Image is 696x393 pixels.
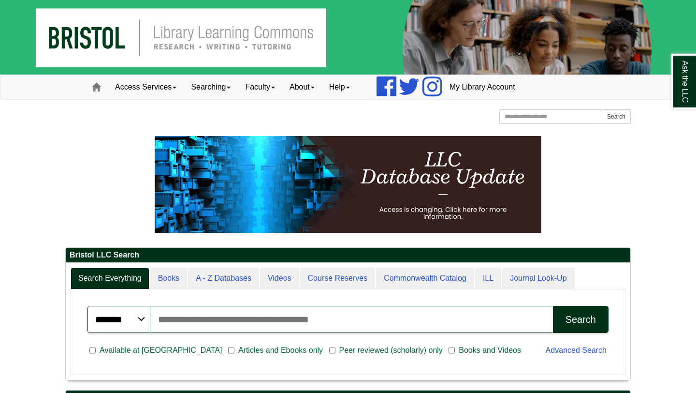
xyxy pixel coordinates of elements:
a: Journal Look-Up [502,268,574,289]
input: Articles and Ebooks only [228,346,234,355]
a: Searching [184,75,238,99]
input: Peer reviewed (scholarly) only [329,346,335,355]
span: Peer reviewed (scholarly) only [335,345,447,356]
a: A - Z Databases [188,268,259,289]
input: Available at [GEOGRAPHIC_DATA] [89,346,96,355]
a: Help [322,75,357,99]
span: Available at [GEOGRAPHIC_DATA] [96,345,226,356]
a: ILL [475,268,501,289]
a: Advanced Search [546,346,607,354]
a: Access Services [108,75,184,99]
span: Books and Videos [455,345,525,356]
h2: Bristol LLC Search [66,248,630,263]
button: Search [553,306,609,333]
input: Books and Videos [449,346,455,355]
a: Search Everything [71,268,149,289]
button: Search [602,109,631,124]
a: Faculty [238,75,282,99]
div: Search [565,314,596,325]
a: Course Reserves [300,268,376,289]
span: Articles and Ebooks only [234,345,327,356]
a: About [282,75,322,99]
img: HTML tutorial [155,136,541,233]
a: Videos [260,268,299,289]
a: My Library Account [442,75,522,99]
a: Books [150,268,187,289]
a: Commonwealth Catalog [376,268,474,289]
